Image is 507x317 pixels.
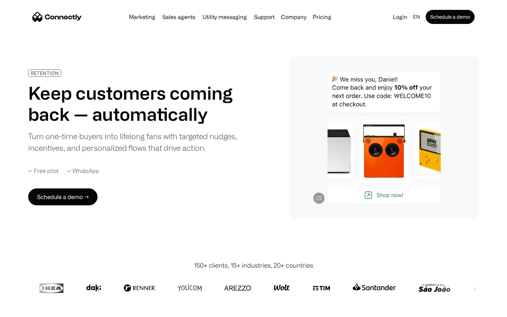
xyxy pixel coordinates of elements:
[281,12,306,22] div: Company
[390,12,410,22] a: Login
[159,14,198,20] a: Sales agents
[310,14,334,20] a: Pricing
[31,70,59,76] div: RETENTION
[28,188,98,205] a: Schedule a demo →
[7,304,42,315] aside: Language selected: English
[67,168,99,174] div: ✓ WhatsApp
[28,168,58,174] div: ✓ Free pilot
[200,14,250,20] a: Utility messaging
[14,305,42,315] ul: Language list
[126,14,158,20] a: Marketing
[251,14,277,20] a: Support
[28,82,242,125] h1: Keep customers coming back — automatically
[28,130,242,154] div: Turn one-time buyers into lifelong fans with targeted nudges, incentives, and personalized flows ...
[426,10,475,24] a: Schedule a demo
[413,12,420,22] div: en
[194,261,313,270] div: 150+ clients, 15+ industries, 20+ countries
